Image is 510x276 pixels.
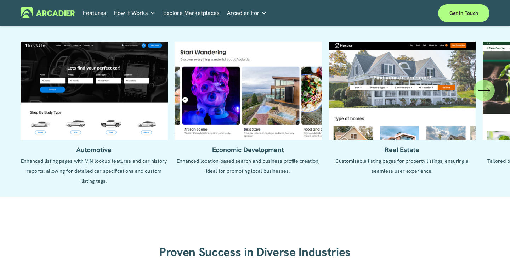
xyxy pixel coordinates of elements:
[163,7,220,18] a: Explore Marketplaces
[438,4,489,22] a: Get in touch
[474,80,495,101] button: Next
[21,7,75,18] img: Arcadier
[159,244,351,260] strong: Proven Success in Diverse Industries
[114,7,155,18] a: folder dropdown
[114,8,148,18] span: How It Works
[83,7,106,18] a: Features
[475,242,510,276] iframe: Chat Widget
[227,8,260,18] span: Arcadier For
[227,7,267,18] a: folder dropdown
